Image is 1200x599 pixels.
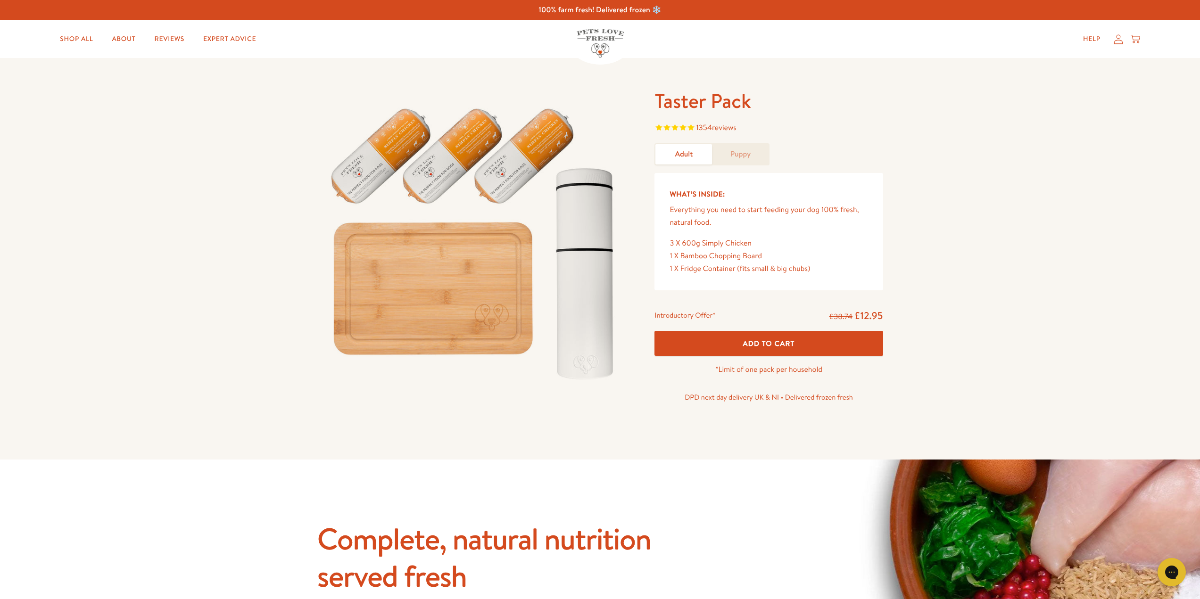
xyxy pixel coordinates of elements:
[854,309,883,322] span: £12.95
[743,338,795,348] span: Add To Cart
[696,123,736,133] span: 1354 reviews
[654,391,883,403] p: DPD next day delivery UK & NI • Delivered frozen fresh
[317,520,695,594] h2: Complete, natural nutrition served fresh
[829,312,852,322] s: £38.74
[577,29,624,57] img: Pets Love Fresh
[655,144,712,164] a: Adult
[52,30,100,49] a: Shop All
[712,123,737,133] span: reviews
[670,204,868,229] p: Everything you need to start feeding your dog 100% fresh, natural food.
[670,237,868,250] div: 3 X 600g Simply Chicken
[670,251,762,261] span: 1 X Bamboo Chopping Board
[654,88,883,114] h1: Taster Pack
[712,144,769,164] a: Puppy
[1076,30,1108,49] a: Help
[654,122,883,136] span: Rated 4.8 out of 5 stars 1354 reviews
[104,30,143,49] a: About
[1153,555,1191,590] iframe: Gorgias live chat messenger
[670,263,868,275] div: 1 X Fridge Container (fits small & big chubs)
[196,30,264,49] a: Expert Advice
[670,188,868,200] h5: What’s Inside:
[654,331,883,356] button: Add To Cart
[317,88,632,390] img: Taster Pack - Adult
[147,30,192,49] a: Reviews
[654,309,715,323] div: Introductory Offer*
[654,363,883,376] p: *Limit of one pack per household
